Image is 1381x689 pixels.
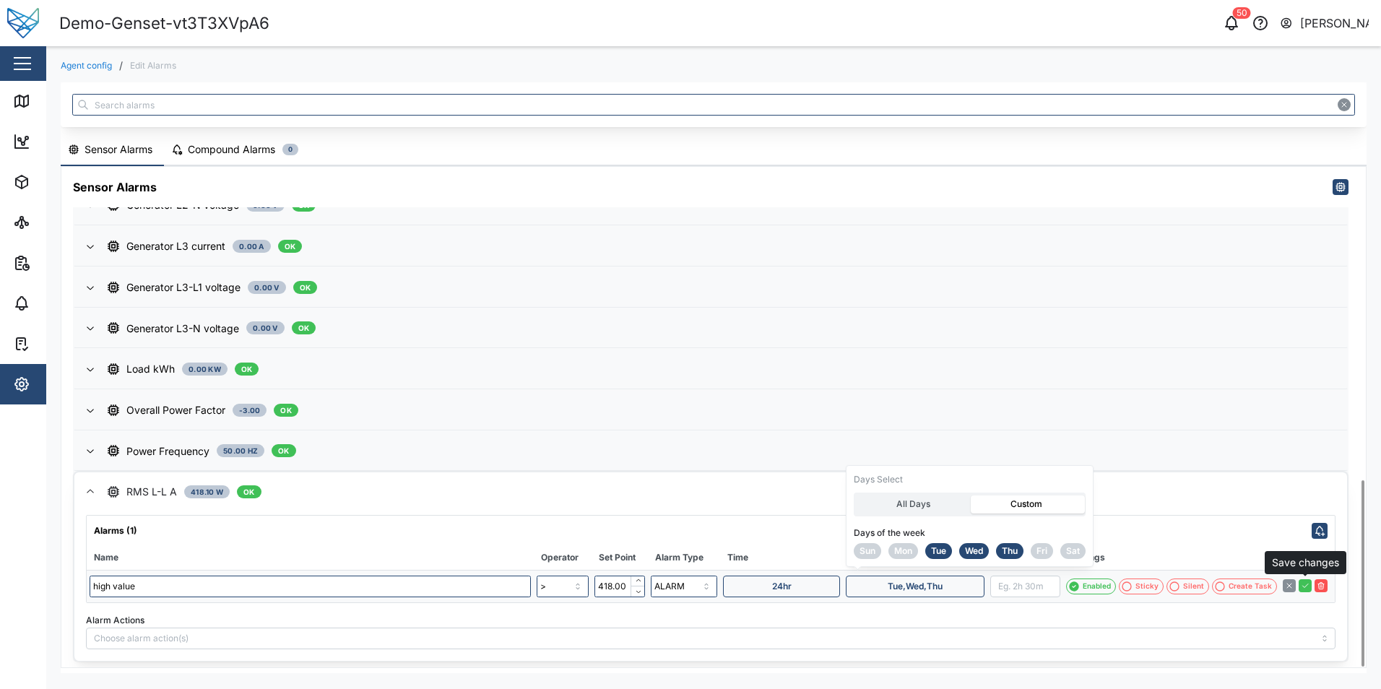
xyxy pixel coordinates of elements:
button: 24hr [723,576,840,597]
div: Settings [38,376,89,392]
div: / [119,61,123,71]
div: Generator L3 current [126,238,225,254]
span: 0.00 V [253,322,278,334]
span: 0.00 A [239,240,264,252]
span: OK [285,240,296,252]
th: Settings [1063,546,1280,570]
button: Generator L3-N voltage0.00 VOK [74,309,1347,348]
button: Load kWh0.00 KWOK [74,350,1347,389]
div: 50 [1233,7,1251,19]
button: Generator L3 current0.00 AOK [74,227,1347,266]
label: All Days [857,495,969,513]
span: 50.00 Hz [223,445,258,456]
button: Enabled [1066,578,1116,594]
span: 0 [288,144,293,155]
button: Wed [959,543,989,559]
button: Sat [1060,543,1086,559]
div: Tasks [38,336,77,352]
span: Mon [894,544,912,558]
div: Demo-Genset-vt3T3XVpA6 [59,11,269,36]
div: Load kWh [126,361,175,377]
button: Generator L3-L1 voltage0.00 VOK [74,268,1347,307]
div: Assets [38,174,82,190]
span: OK [300,282,311,293]
div: Days Select [854,473,1086,487]
span: Fri [1036,544,1047,558]
span: Wed [965,544,983,558]
th: Alarm Type [648,546,720,570]
div: Map [38,93,70,109]
input: Search alarms [72,94,1355,116]
span: 0.00 KW [189,363,221,375]
div: Power Frequency [126,443,209,459]
span: OK [278,445,290,456]
div: Generator L3-L1 voltage [126,279,241,295]
span: OK [243,486,255,498]
a: Agent config [61,61,112,70]
button: Sticky [1119,578,1164,594]
button: Tue,Wed,Thu [846,576,984,597]
span: OK [280,404,292,416]
div: Sticky [1135,581,1159,592]
th: Actions [1280,546,1335,570]
h5: Sensor Alarms [73,178,157,196]
span: Sat [1066,544,1080,558]
th: Day(s) [843,546,987,570]
span: Sun [860,544,875,558]
div: Alarms [38,295,82,311]
div: [PERSON_NAME] [1300,14,1369,32]
div: Edit Alarms [130,61,176,70]
button: Mon [888,543,918,559]
img: Main Logo [7,7,39,39]
span: Thu [1002,544,1018,558]
div: Create Task [1229,581,1272,592]
div: Sensor Alarms [85,142,152,157]
div: Overall Power Factor [126,402,225,418]
th: Name [87,546,534,570]
div: Dashboard [38,134,103,149]
div: Reports [38,255,87,271]
div: Alarms (1) [94,524,137,538]
button: Silent [1166,578,1209,594]
label: Alarm Actions [86,614,144,628]
button: Fri [1031,543,1053,559]
button: Thu [996,543,1023,559]
button: [PERSON_NAME] [1279,13,1369,33]
span: OK [298,322,310,334]
button: Tue [925,543,952,559]
div: Compound Alarms [188,142,275,157]
th: Operator [534,546,592,570]
div: Enabled [1083,581,1111,592]
span: OK [241,363,253,375]
div: Silent [1183,581,1204,592]
button: Overall Power Factor-3.00OK [74,391,1347,430]
span: 24hr [772,576,792,597]
input: Eg. 2h 30m [990,576,1060,597]
button: Sun [854,543,881,559]
span: Tue,Wed,Thu [888,576,943,597]
button: RMS L-L A418.10 WOK [74,472,1347,511]
div: RMS L-L A418.10 WOK [74,511,1347,661]
div: Sites [38,214,72,230]
span: Tue [931,544,946,558]
div: Generator L3-N voltage [126,321,239,337]
input: Choose alarm action(s) [94,633,233,643]
span: -3.00 [239,404,260,416]
button: Create Task [1212,578,1277,594]
th: Time [720,546,843,570]
button: Power Frequency50.00 HzOK [74,432,1347,471]
th: Set Point [592,546,648,570]
div: RMS L-L A [126,484,177,500]
label: Custom [970,495,1083,513]
span: 418.10 W [191,486,223,498]
span: 0.00 V [254,282,280,293]
div: Days of the week [854,526,1086,540]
